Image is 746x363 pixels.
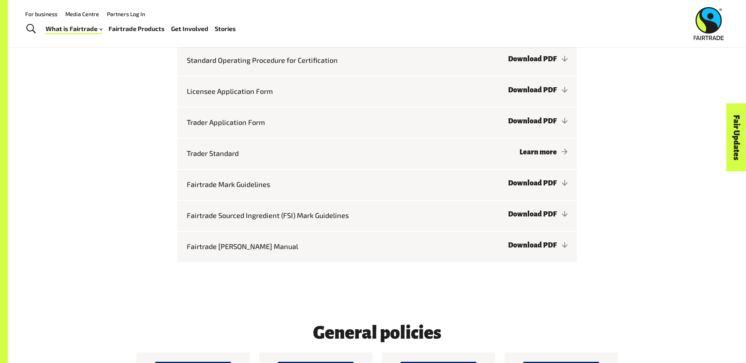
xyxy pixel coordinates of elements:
a: Learn more [519,148,567,156]
a: What is Fairtrade [46,23,102,35]
a: Download PDF [508,117,567,125]
a: Download PDF [508,241,567,249]
a: Download PDF [508,86,567,94]
a: Fairtrade Products [109,23,165,35]
a: Media Centre [65,11,99,17]
a: Download PDF [508,210,567,218]
a: Partners Log In [107,11,145,17]
a: Stories [215,23,236,35]
a: Toggle Search [21,19,41,39]
a: Download PDF [508,179,567,187]
img: Fairtrade Australia New Zealand logo [694,7,724,40]
a: Download PDF [508,55,567,63]
a: Get Involved [171,23,208,35]
h4: General policies [136,323,618,343]
a: For business [25,11,57,17]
